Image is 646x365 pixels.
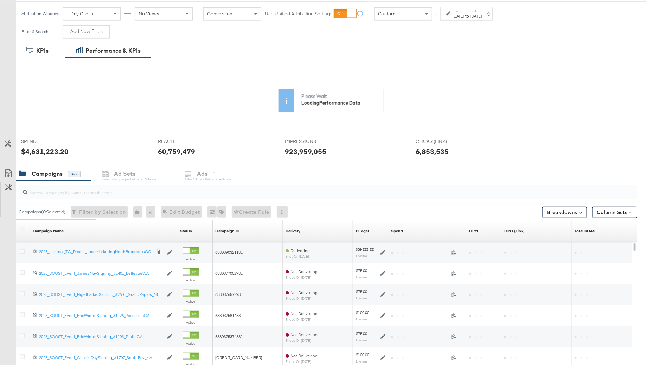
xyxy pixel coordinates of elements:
[39,249,151,256] a: 2025_Internal_TW_Reach_LocalMarketingNorthBrunswickGO
[133,206,146,218] div: 0
[215,228,239,234] div: Campaign ID
[39,334,164,340] a: 2025_BOOST_Event_EricWinterSigning_#1103_TustinCA
[180,228,192,234] a: Shows the current state of your Ad Campaign.
[391,228,403,234] a: The total amount spent to date.
[542,207,587,218] button: Breakdowns
[68,171,81,177] div: 1666
[21,11,59,16] div: Attribution Window:
[139,11,159,17] span: No Views
[39,355,164,361] a: 2025_BOOST_Event_CharlieDaySigning_#1707_SouthBay_MA
[215,250,243,255] span: 6880390321181
[286,228,300,234] a: Reflects the ability of your Ad Campaign to achieve delivery based on ad states, schedule and bud...
[378,11,395,17] span: Custom
[39,271,164,277] a: 2025_BOOST_Event_JamesMaySigning_#1401_BellevueWA
[207,11,232,17] span: Conversion
[63,25,110,38] button: +Add New Filters
[290,353,318,358] span: Not Delivering
[356,254,367,258] sub: Lifetime
[286,360,318,364] sub: ended on [DATE]
[391,228,403,234] div: Spend
[36,47,49,55] div: KPIs
[215,355,262,360] span: [CREDIT_CARD_NUMBER]
[39,292,164,298] a: 2025_BOOST_Event_NigelBarkerSigning_#2601_GrandRapids_MI
[356,296,367,300] sub: Lifetime
[286,254,310,258] sub: ends on [DATE]
[290,248,310,253] span: Delivering
[215,228,239,234] a: Your campaign ID.
[180,228,192,234] div: Status
[504,228,525,234] div: CPC (Link)
[85,47,141,55] div: Performance & KPIs
[286,339,318,343] sub: ended on [DATE]
[215,334,243,339] span: 6880375374381
[286,297,318,300] sub: ended on [DATE]
[183,341,199,346] label: Active
[290,269,318,274] span: Not Delivering
[32,170,63,178] div: Campaigns
[433,14,440,16] span: ↑
[356,317,367,321] sub: Lifetime
[592,207,637,218] button: Column Sets
[470,13,482,19] div: [DATE]
[265,11,331,17] label: Use Unified Attribution Setting:
[68,28,70,35] strong: +
[356,331,367,337] div: $75.00
[19,209,65,215] div: Campaigns ( 0 Selected)
[453,9,464,13] label: Start:
[215,292,243,297] span: 6880376572781
[356,359,367,363] sub: Lifetime
[469,228,478,234] a: The average cost you've paid to have 1,000 impressions of your ad.
[21,29,50,34] div: Filter & Search:
[575,228,595,234] a: Total ROAS
[470,9,482,13] label: End:
[28,183,581,197] input: Search Campaigns by Name, ID or Objective
[183,257,199,261] label: Active
[183,320,199,325] label: Active
[356,310,369,316] div: $100.00
[286,276,318,279] sub: ended on [DATE]
[33,228,64,234] div: Campaign Name
[356,275,367,279] sub: Lifetime
[464,13,470,19] strong: to
[356,247,374,252] div: $35,000.00
[469,228,478,234] div: CPM
[39,313,164,319] a: 2025_BOOST_Event_EricWinterSigning_#1126_PasadenaCA
[290,311,318,316] span: Not Delivering
[356,228,369,234] div: Budget
[286,228,300,234] div: Delivery
[290,332,318,337] span: Not Delivering
[286,318,318,321] sub: ended on [DATE]
[356,228,369,234] a: The maximum amount you're willing to spend on your ads, on average each day or over the lifetime ...
[356,352,369,358] div: $100.00
[183,278,199,283] label: Active
[453,13,464,19] div: [DATE]
[290,290,318,295] span: Not Delivering
[33,228,64,234] a: Your campaign name.
[356,289,367,294] div: $75.00
[39,249,151,254] div: 2025_Internal_TW_Reach_LocalMarketingNorthBrunswickGO
[215,271,243,276] span: 6880377002781
[66,11,93,17] span: 1 Day Clicks
[215,313,243,318] span: 6880375814581
[356,268,367,273] div: $75.00
[356,338,367,342] sub: Lifetime
[183,299,199,304] label: Active
[504,228,525,234] a: The average cost for each link click you've received from your ad.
